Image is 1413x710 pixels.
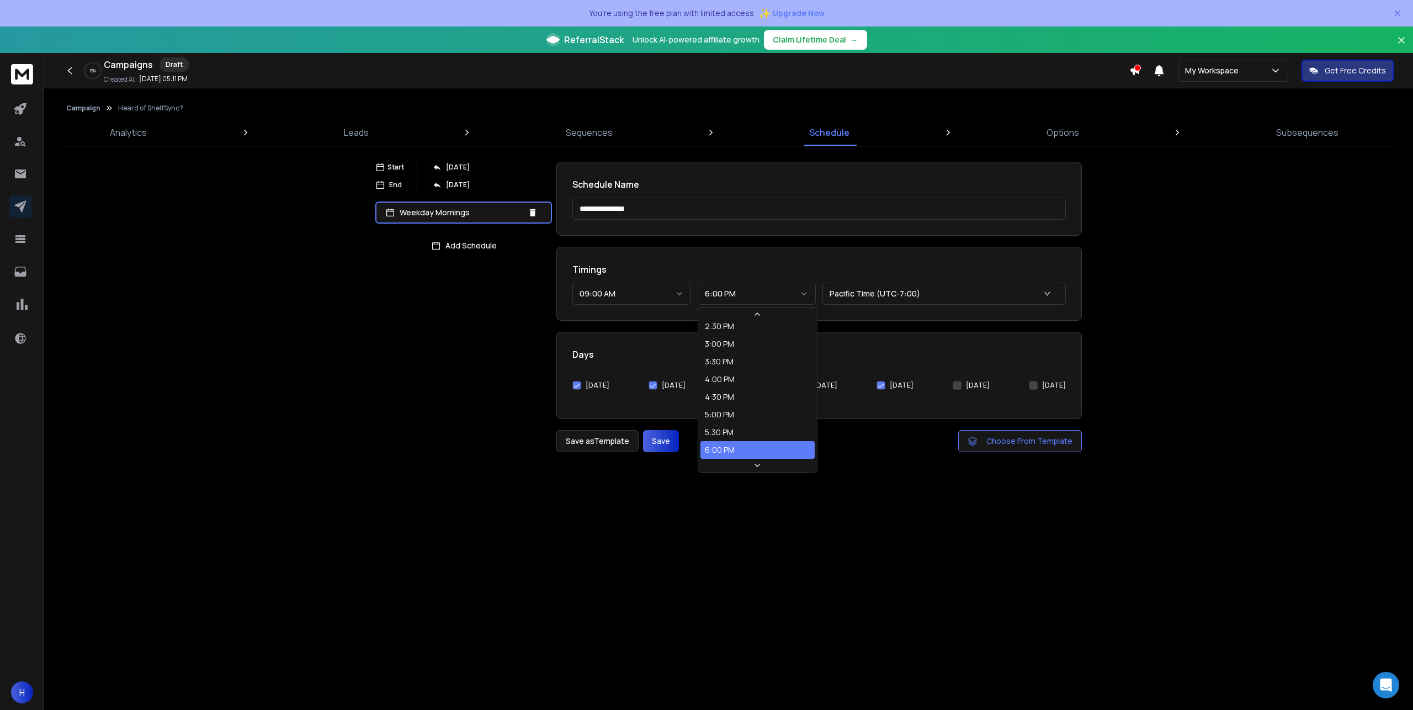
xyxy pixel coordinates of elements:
p: Pacific Time (UTC-7:00) [830,288,925,299]
button: Campaign [66,104,100,113]
button: Save asTemplate [556,430,639,452]
h1: Timings [572,263,1066,276]
h1: Schedule Name [572,178,1066,191]
div: 6:00 PM [705,444,735,455]
p: Subsequences [1276,126,1338,139]
div: Open Intercom Messenger [1373,672,1399,698]
p: Start [387,163,404,172]
label: [DATE] [1042,381,1066,390]
label: [DATE] [890,381,913,390]
div: 3:30 PM [705,356,734,367]
button: 09:00 AM [572,283,691,305]
div: 4:00 PM [705,374,735,385]
p: My Workspace [1185,65,1243,76]
h1: Campaigns [104,58,153,71]
p: [DATE] 05:11 PM [139,75,188,83]
div: 2:30 PM [705,321,734,332]
p: End [389,181,402,189]
span: H [11,681,33,703]
span: ✨ [758,6,771,21]
div: Draft [160,57,189,72]
p: [DATE] [446,163,470,172]
span: Choose From Template [986,436,1072,447]
button: Add Schedule [375,235,552,257]
button: Close banner [1394,33,1409,60]
div: 5:30 PM [705,427,734,438]
p: [DATE] [446,181,470,189]
p: Analytics [110,126,147,139]
label: [DATE] [966,381,990,390]
div: 3:00 PM [705,338,734,349]
p: Unlock AI-powered affiliate growth [633,34,759,45]
p: Weekday Mornings [400,207,523,218]
p: 0 % [90,67,96,74]
label: [DATE] [586,381,609,390]
label: [DATE] [662,381,686,390]
button: Save [643,430,679,452]
p: Created At: [104,75,137,84]
span: Upgrade Now [773,8,825,19]
p: Schedule [809,126,849,139]
label: [DATE] [814,381,837,390]
p: Get Free Credits [1325,65,1386,76]
p: Leads [344,126,369,139]
button: 6:00 PM [698,283,816,305]
p: Options [1047,126,1079,139]
h1: Days [572,348,1066,361]
span: ReferralStack [564,33,624,46]
span: → [851,34,858,45]
div: 4:30 PM [705,391,734,402]
p: You're using the free plan with limited access [589,8,754,19]
p: Heard of ShelfSync? [118,104,183,113]
p: Sequences [566,126,613,139]
div: 5:00 PM [705,409,734,420]
button: Claim Lifetime Deal [764,30,867,50]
